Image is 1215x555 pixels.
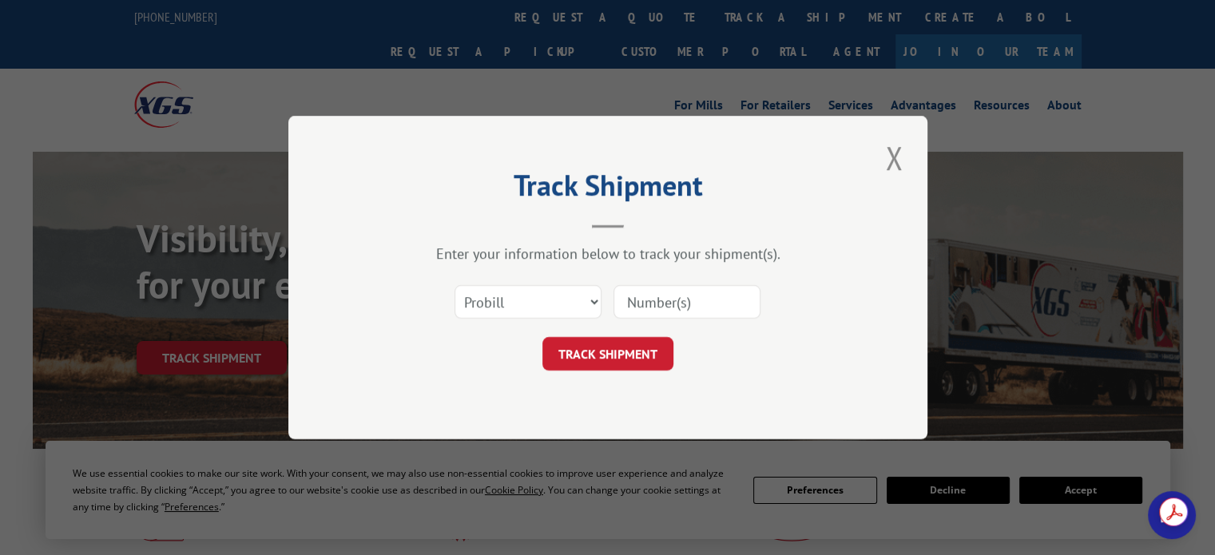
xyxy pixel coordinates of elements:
button: TRACK SHIPMENT [542,337,673,371]
button: Close modal [880,136,907,180]
h2: Track Shipment [368,174,848,204]
a: Open chat [1148,491,1196,539]
div: Enter your information below to track your shipment(s). [368,244,848,263]
input: Number(s) [613,285,760,319]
